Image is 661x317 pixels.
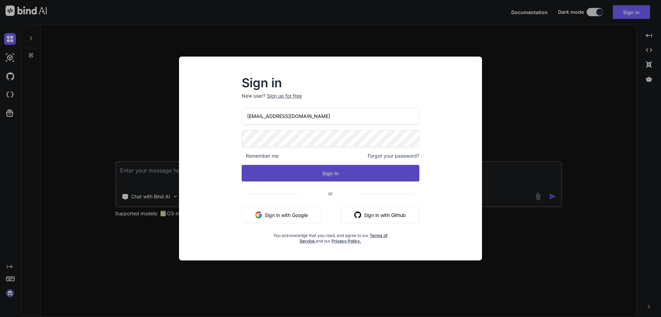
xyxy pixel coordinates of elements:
span: Remember me [242,152,279,159]
button: Sign in with Google [242,207,321,223]
img: google [255,211,262,218]
button: Sign in with Github [341,207,419,223]
img: github [354,211,361,218]
span: Forgot your password? [368,152,419,159]
div: You acknowledge that you read, and agree to our and our [271,229,390,244]
p: New user? [242,92,419,108]
button: Sign In [242,165,419,181]
span: or [301,185,360,202]
a: Privacy Policy. [332,238,361,244]
a: Terms of Service [300,233,388,244]
input: Login or Email [242,108,419,125]
h2: Sign in [242,77,419,88]
div: Sign up for free [267,92,302,99]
